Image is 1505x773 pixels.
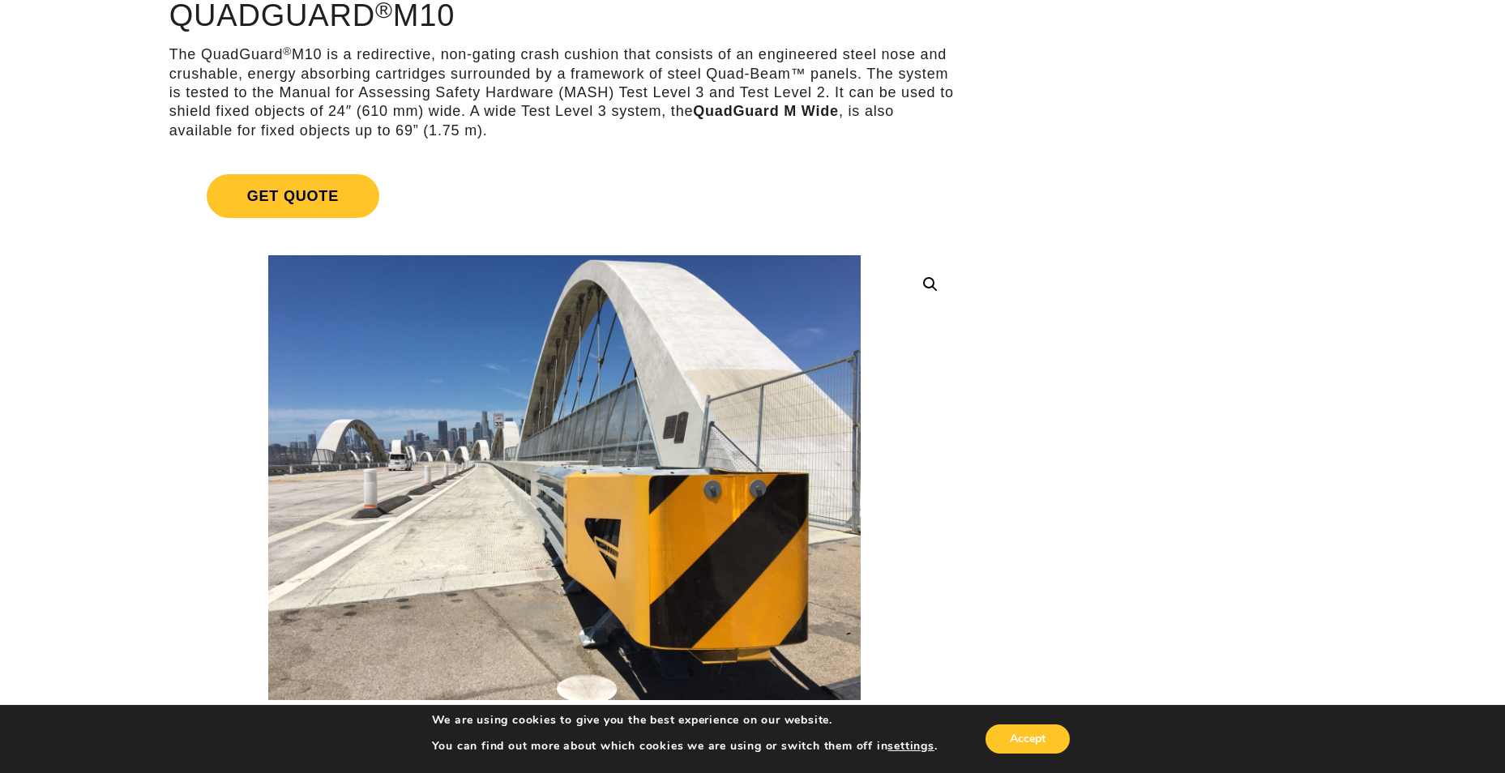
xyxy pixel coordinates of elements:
strong: QuadGuard M Wide [693,103,839,119]
button: settings [887,739,934,754]
p: The QuadGuard M10 is a redirective, non-gating crash cushion that consists of an engineered steel... [169,45,960,140]
sup: ® [283,45,292,58]
p: We are using cookies to give you the best experience on our website. [432,713,938,728]
button: Accept [986,724,1070,754]
span: Get Quote [207,174,379,218]
a: Get Quote [169,155,960,237]
p: You can find out more about which cookies we are using or switch them off in . [432,739,938,754]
